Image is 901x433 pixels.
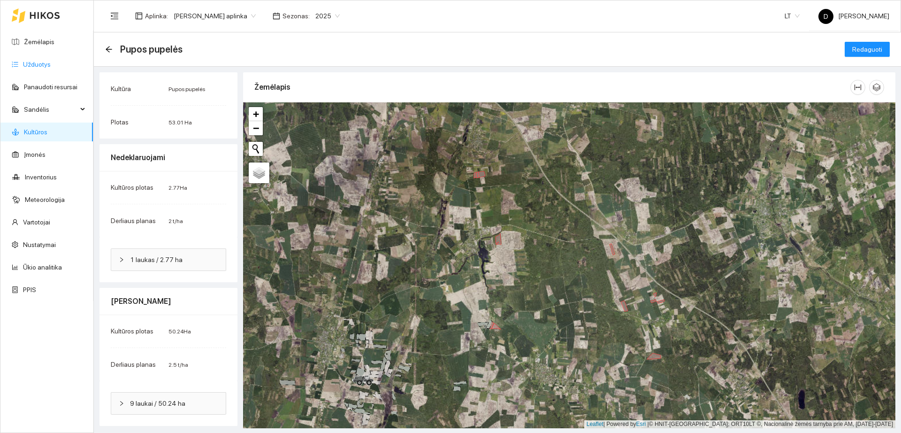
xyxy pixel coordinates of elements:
[130,398,218,409] span: 9 laukai / 50.24 ha
[636,421,646,427] a: Esri
[168,218,183,224] span: 2 t/ha
[253,108,259,120] span: +
[249,162,269,183] a: Layers
[23,263,62,271] a: Ūkio analitika
[168,362,188,368] span: 2.5 t/ha
[851,84,865,91] span: column-width
[24,100,77,119] span: Sandėlis
[852,44,882,54] span: Redaguoti
[111,361,156,368] span: Derliaus planas
[23,241,56,248] a: Nustatymai
[23,61,51,68] a: Užduotys
[174,9,256,23] span: Donato Grakausko aplinka
[135,12,143,20] span: layout
[111,327,153,335] span: Kultūros plotas
[24,151,46,158] a: Įmonės
[111,288,226,315] div: [PERSON_NAME]
[23,218,50,226] a: Vartotojai
[145,11,168,21] span: Aplinka :
[249,107,263,121] a: Zoom in
[111,249,226,271] div: 1 laukas / 2.77 ha
[253,122,259,134] span: −
[119,257,124,263] span: right
[25,173,57,181] a: Inventorius
[105,46,113,53] span: arrow-left
[168,86,205,93] span: Pupos pupelės
[120,42,183,57] span: Pupos pupelės
[254,74,850,101] div: Žemėlapis
[111,184,153,191] span: Kultūros plotas
[111,118,129,126] span: Plotas
[168,328,191,335] span: 50.24 Ha
[845,42,890,57] button: Redaguoti
[283,11,310,21] span: Sezonas :
[111,217,156,224] span: Derliaus planas
[111,144,226,171] div: Nedeklaruojami
[25,196,65,203] a: Meteorologija
[23,286,36,294] a: PPIS
[273,12,280,20] span: calendar
[249,142,263,156] button: Initiate a new search
[24,38,54,46] a: Žemėlapis
[24,128,47,136] a: Kultūros
[168,185,187,191] span: 2.77 Ha
[130,255,218,265] span: 1 laukas / 2.77 ha
[648,421,649,427] span: |
[584,420,895,428] div: | Powered by © HNIT-[GEOGRAPHIC_DATA]; ORT10LT ©, Nacionalinė žemės tarnyba prie AM, [DATE]-[DATE]
[824,9,828,24] span: D
[818,12,889,20] span: [PERSON_NAME]
[111,393,226,414] div: 9 laukai / 50.24 ha
[110,12,119,20] span: menu-fold
[249,121,263,135] a: Zoom out
[105,46,113,54] div: Atgal
[119,401,124,406] span: right
[168,119,192,126] span: 53.01 Ha
[105,7,124,25] button: menu-fold
[785,9,800,23] span: LT
[587,421,603,427] a: Leaflet
[24,83,77,91] a: Panaudoti resursai
[315,9,340,23] span: 2025
[111,85,131,93] span: Kultūra
[850,80,865,95] button: column-width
